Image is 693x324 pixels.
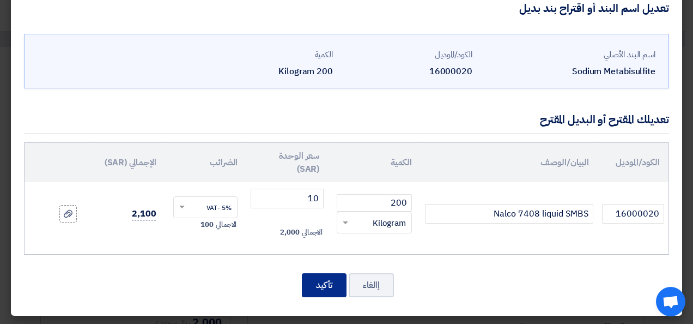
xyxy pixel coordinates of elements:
div: اسم البند الأصلي [481,49,655,61]
div: 16000020 [342,65,472,78]
div: 200 Kilogram [202,65,333,78]
h4: تعديل اسم البند أو اقتراح بند بديل [519,1,669,15]
th: الكود/الموديل [598,143,668,182]
th: الضرائب [165,143,246,182]
div: الكمية [202,49,333,61]
input: RFQ_STEP1.ITEMS.2.AMOUNT_TITLE [337,194,412,212]
th: سعر الوحدة (SAR) [246,143,328,182]
ng-select: VAT [173,196,238,218]
th: الكمية [328,143,421,182]
button: تأكيد [302,273,346,297]
span: الاجمالي [302,227,323,238]
div: Open chat [656,287,685,316]
div: Sodium Metabisulfite [481,65,655,78]
div: الكود/الموديل [342,49,472,61]
span: الاجمالي [216,219,236,230]
div: تعديلك المقترح أو البديل المقترح [540,111,669,128]
th: الإجمالي (SAR) [90,143,165,182]
span: 2,000 [280,227,300,238]
input: أدخل سعر الوحدة [251,189,324,208]
span: 2,100 [132,207,156,221]
input: الموديل [602,204,664,224]
input: Add Item Description [425,204,593,224]
button: إالغاء [349,273,394,297]
span: 100 [200,219,214,230]
span: Kilogram [373,217,406,230]
th: البيان/الوصف [421,143,598,182]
